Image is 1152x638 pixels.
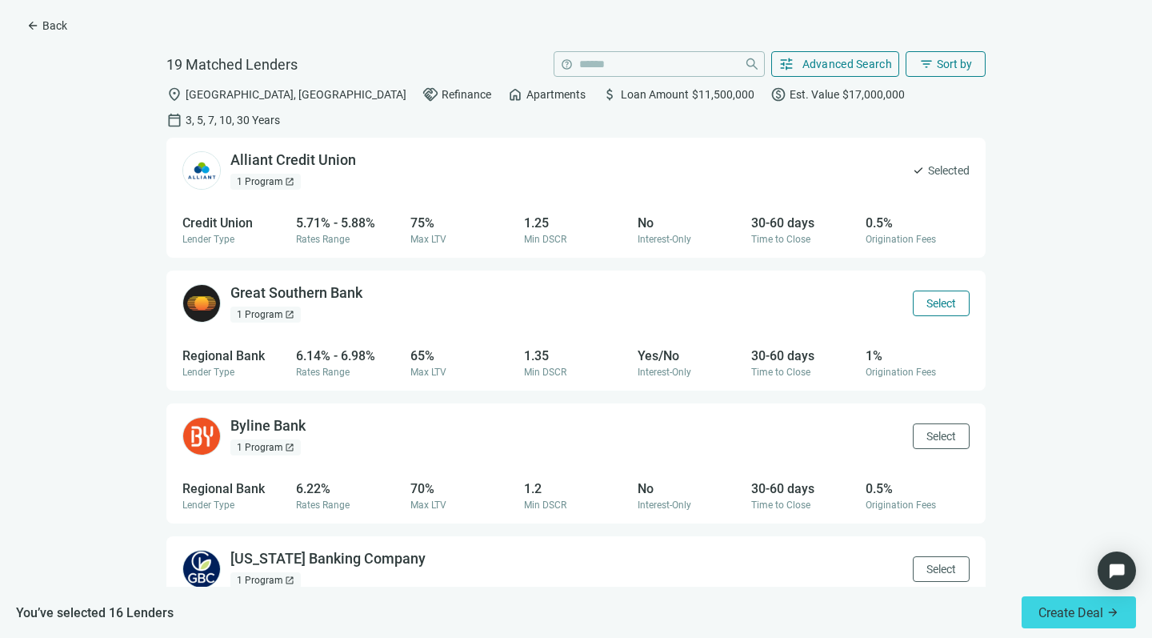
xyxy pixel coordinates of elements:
span: attach_money [602,86,618,102]
span: $17,000,000 [842,88,905,101]
div: Credit Union [182,215,286,231]
div: Regional Bank [182,481,286,496]
span: open_in_new [285,443,294,452]
span: Min DSCR [524,500,566,511]
span: paid [770,86,786,102]
span: Sort by [937,58,972,70]
div: 6.14% - 6.98% [296,348,400,363]
div: 1.2 [524,481,628,496]
div: 1.25 [524,215,628,231]
span: Rates Range [296,500,350,511]
span: Max LTV [410,234,446,245]
span: Select [926,430,956,443]
div: 30-60 days [751,348,855,363]
span: Min DSCR [524,367,566,378]
span: Lender Type [182,234,234,245]
button: Select [913,291,970,316]
span: Min DSCR [524,234,566,245]
span: location_on [166,86,182,102]
span: Max LTV [410,367,446,378]
span: Time to Close [751,500,810,511]
button: Select [913,423,970,449]
div: 75% [410,215,514,231]
span: 3, 5, 7, 10, 30 Years [186,114,280,126]
div: No [638,215,742,231]
span: open_in_new [285,310,294,319]
button: tuneAdvanced Search [771,51,900,77]
span: Lender Type [182,500,234,511]
div: Yes/No [638,348,742,363]
button: Select [913,556,970,582]
span: filter_list [919,57,934,71]
span: help [561,58,573,70]
span: home [507,86,523,102]
img: 4cf2550b-7756-46e2-8d44-f8b267530c12.png [182,417,221,455]
span: Origination Fees [866,234,936,245]
span: Selected [928,164,970,177]
div: 1 Program [230,572,301,588]
div: No [638,481,742,496]
span: calendar_today [166,112,182,128]
div: 1.35 [524,348,628,363]
div: 5.71% - 5.88% [296,215,400,231]
img: 0b37c2ec-d0f1-4b23-b959-ae1745a51885.png [182,151,221,190]
span: $11,500,000 [692,88,754,101]
button: Create Deal arrow_forward [1022,596,1136,628]
span: Time to Close [751,234,810,245]
span: Apartments [526,88,586,101]
span: arrow_forward [1106,606,1119,619]
span: Time to Close [751,367,810,378]
div: Great Southern Bank [230,283,362,303]
div: Alliant Credit Union [230,150,356,171]
div: Loan Amount [602,86,754,102]
span: Lender Type [182,367,234,378]
span: Back [42,19,67,32]
span: [GEOGRAPHIC_DATA], [GEOGRAPHIC_DATA] [186,88,406,101]
div: 1 Program [230,439,301,455]
div: 30-60 days [751,215,855,231]
span: Create Deal [1038,605,1103,620]
div: 0.5% [866,481,970,496]
span: tune [778,56,794,72]
div: 6.22% [296,481,400,496]
div: 0.5% [866,215,970,231]
div: [US_STATE] Banking Company [230,549,426,569]
span: open_in_new [285,576,294,585]
div: Byline Bank [230,416,306,436]
span: Interest-Only [638,234,691,245]
div: 30-60 days [751,481,855,496]
button: filter_listSort by [906,51,986,77]
span: Select [926,297,956,310]
img: 43ab3ace-1189-4871-87ca-d5ca13d3fc2e [182,550,221,588]
span: handshake [422,86,438,102]
span: 19 Matched Lenders [166,56,298,73]
span: Rates Range [296,234,350,245]
div: Est. Value [770,86,905,102]
div: Open Intercom Messenger [1098,552,1136,590]
span: Rates Range [296,367,350,378]
div: 1 Program [230,307,301,323]
button: arrow_backBack [13,13,81,38]
span: Interest-Only [638,500,691,511]
div: 1% [866,348,970,363]
img: a1074851-a866-4108-844b-f0eb7d257787 [182,284,221,323]
span: Select [926,563,956,576]
span: Advanced Search [802,58,893,70]
span: Interest-Only [638,367,691,378]
span: Max LTV [410,500,446,511]
div: Regional Bank [182,348,286,363]
div: 1 Program [230,174,301,190]
span: Origination Fees [866,500,936,511]
div: 70% [410,481,514,496]
div: 65% [410,348,514,363]
span: Origination Fees [866,367,936,378]
span: check [912,164,925,177]
span: open_in_new [285,177,294,187]
span: You’ve selected 16 Lenders [16,605,174,620]
span: Refinance [442,88,491,101]
span: arrow_back [26,19,39,32]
